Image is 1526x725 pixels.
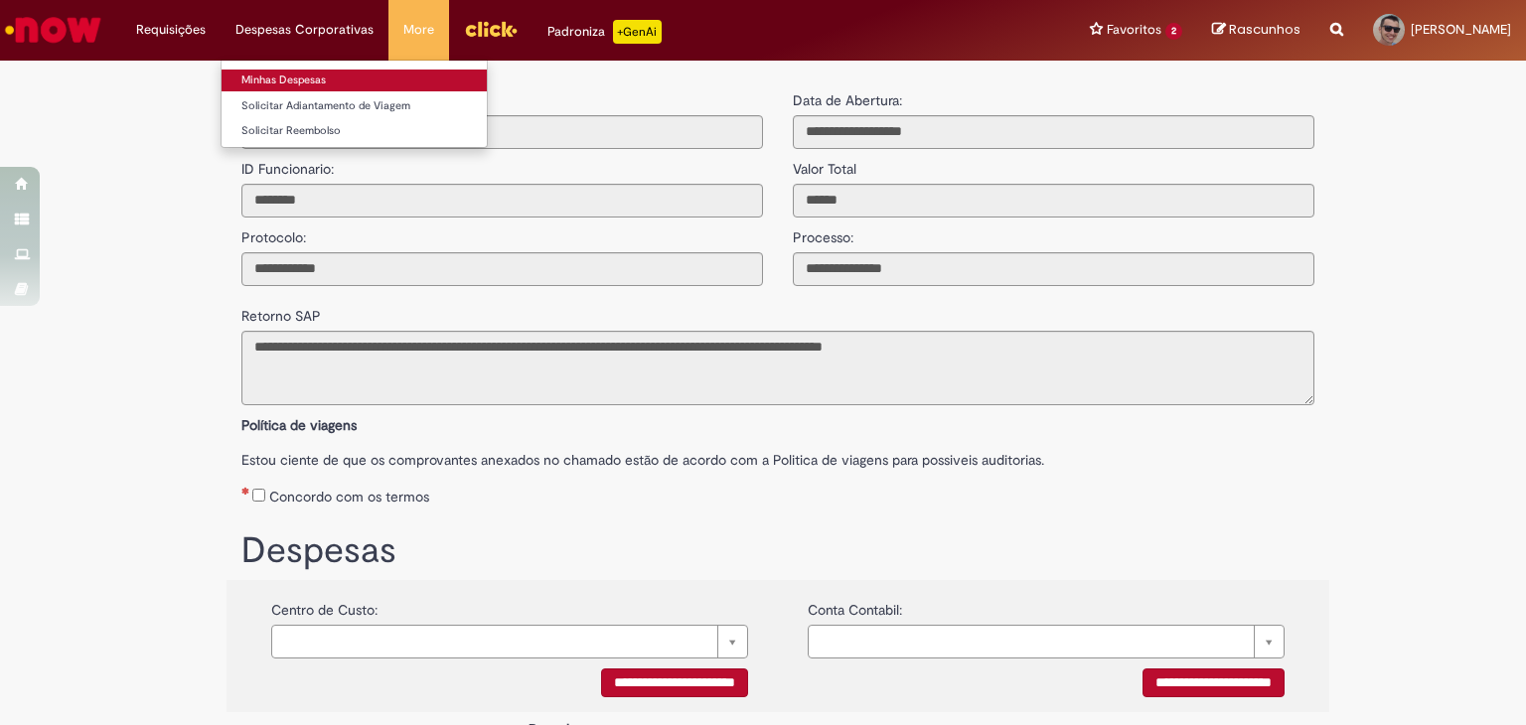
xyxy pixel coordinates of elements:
[235,20,374,40] span: Despesas Corporativas
[222,95,487,117] a: Solicitar Adiantamento de Viagem
[241,149,334,179] label: ID Funcionario:
[136,20,206,40] span: Requisições
[793,90,902,110] label: Data de Abertura:
[464,14,518,44] img: click_logo_yellow_360x200.png
[613,20,662,44] p: +GenAi
[793,217,853,247] label: Processo:
[241,217,306,247] label: Protocolo:
[1411,21,1511,38] span: [PERSON_NAME]
[241,416,357,434] b: Política de viagens
[808,590,902,620] label: Conta Contabil:
[547,20,662,44] div: Padroniza
[222,120,487,142] a: Solicitar Reembolso
[1212,21,1300,40] a: Rascunhos
[1229,20,1300,39] span: Rascunhos
[269,487,429,507] label: Concordo com os termos
[241,440,1314,470] label: Estou ciente de que os comprovantes anexados no chamado estão de acordo com a Politica de viagens...
[241,531,1314,571] h1: Despesas
[1165,23,1182,40] span: 2
[2,10,104,50] img: ServiceNow
[1107,20,1161,40] span: Favoritos
[808,625,1285,658] a: Limpar campo {0}
[271,590,378,620] label: Centro de Custo:
[403,20,434,40] span: More
[271,625,748,658] a: Limpar campo {0}
[222,70,487,91] a: Minhas Despesas
[221,60,488,148] ul: Despesas Corporativas
[793,149,856,179] label: Valor Total
[241,296,321,326] label: Retorno SAP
